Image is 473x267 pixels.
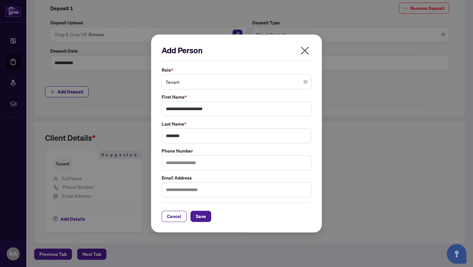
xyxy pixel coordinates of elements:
label: Email Address [162,174,311,182]
span: Tenant [166,76,307,88]
label: Role [162,66,311,74]
label: Phone Number [162,147,311,155]
button: Cancel [162,211,187,222]
span: close-circle [304,80,307,84]
span: close [300,45,310,56]
h2: Add Person [162,45,311,56]
button: Save [191,211,211,222]
span: Save [196,211,206,222]
button: Open asap [447,244,466,264]
span: Cancel [167,211,181,222]
label: Last Name [162,120,311,128]
label: First Name [162,93,311,101]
